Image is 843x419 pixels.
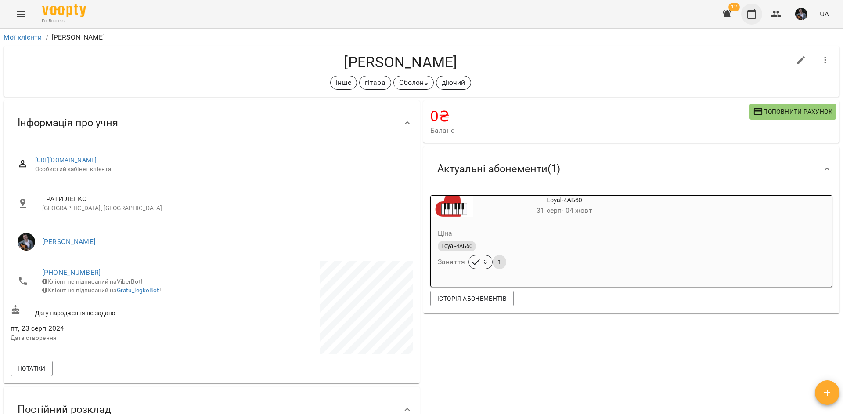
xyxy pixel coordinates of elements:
p: Оболонь [399,77,428,88]
div: Дату народження не задано [9,303,212,319]
span: пт, 23 серп 2024 [11,323,210,334]
span: UA [820,9,829,18]
button: Поповнити рахунок [749,104,836,120]
button: Loyal-4АБ6031 серп- 04 жовтЦінаLoyal-4АБ60Заняття31 [431,196,656,280]
span: Клієнт не підписаний на ViberBot! [42,278,143,285]
img: d409717b2cc07cfe90b90e756120502c.jpg [795,8,807,20]
div: Актуальні абонементи(1) [423,146,839,192]
div: Loyal-4АБ60 [473,196,656,217]
span: Loyal-4АБ60 [438,242,476,250]
img: Voopty Logo [42,4,86,17]
p: Дата створення [11,334,210,342]
a: [PHONE_NUMBER] [42,268,101,277]
button: UA [816,6,832,22]
p: [PERSON_NAME] [52,32,105,43]
div: гітара [359,76,391,90]
p: діючий [442,77,465,88]
span: 31 серп - 04 жовт [537,206,592,215]
h6: Ціна [438,227,453,240]
a: Gratu_legkoBot [117,287,159,294]
span: Історія абонементів [437,293,507,304]
span: Інформація про учня [18,116,118,130]
div: інше [330,76,357,90]
a: [URL][DOMAIN_NAME] [35,157,97,164]
div: Оболонь [393,76,434,90]
button: Історія абонементів [430,291,514,306]
span: 3 [479,258,492,266]
span: Особистий кабінет клієнта [35,165,406,174]
span: Нотатки [18,363,46,374]
img: Олексій КОЧЕТОВ [18,233,35,251]
div: діючий [436,76,471,90]
p: [GEOGRAPHIC_DATA], [GEOGRAPHIC_DATA] [42,204,406,213]
h6: Заняття [438,256,465,268]
h4: [PERSON_NAME] [11,53,791,71]
div: Інформація про учня [4,100,420,146]
nav: breadcrumb [4,32,839,43]
button: Нотатки [11,361,53,376]
span: Поповнити рахунок [753,106,832,117]
span: Актуальні абонементи ( 1 ) [437,162,560,176]
span: 1 [493,258,506,266]
h4: 0 ₴ [430,107,749,125]
p: гітара [365,77,385,88]
span: Постійний розклад [18,403,111,416]
div: Loyal-4АБ60 [431,196,473,217]
a: Мої клієнти [4,33,42,41]
p: інше [336,77,351,88]
span: Баланс [430,125,749,136]
span: 12 [728,3,740,11]
span: Клієнт не підписаний на ! [42,287,161,294]
span: For Business [42,18,86,24]
span: ГРАТИ ЛЕГКО [42,194,406,204]
button: Menu [11,4,32,25]
a: [PERSON_NAME] [42,237,95,246]
li: / [46,32,48,43]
